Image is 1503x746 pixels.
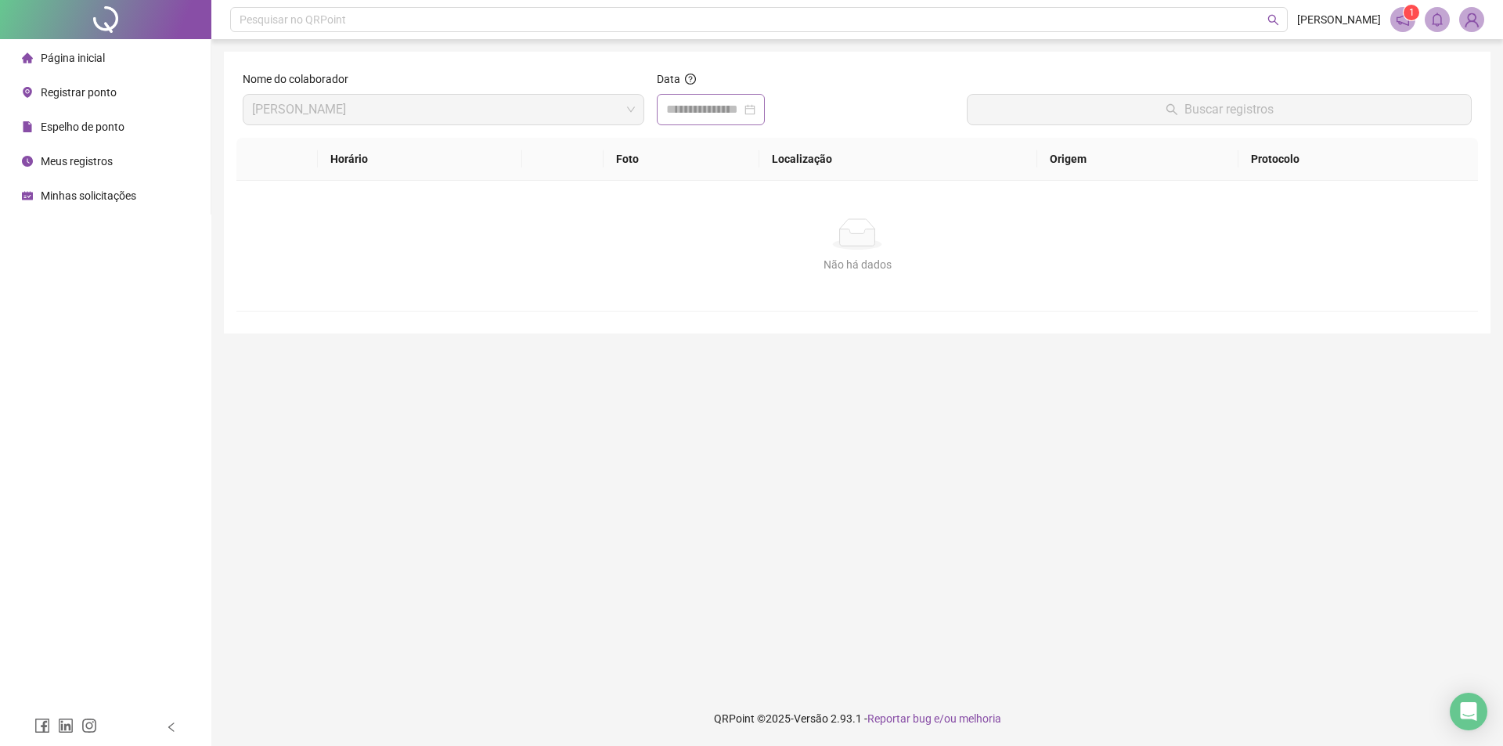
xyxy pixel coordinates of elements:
[252,95,635,124] span: CAIO HENRIQUE SILVA DOS SANTOS
[685,74,696,85] span: question-circle
[41,189,136,202] span: Minhas solicitações
[1037,138,1238,181] th: Origem
[58,718,74,733] span: linkedin
[1460,8,1483,31] img: 84180
[1450,693,1487,730] div: Open Intercom Messenger
[22,121,33,132] span: file
[794,712,828,725] span: Versão
[759,138,1037,181] th: Localização
[1404,5,1419,20] sup: 1
[22,156,33,167] span: clock-circle
[22,190,33,201] span: schedule
[81,718,97,733] span: instagram
[1267,14,1279,26] span: search
[657,73,680,85] span: Data
[41,52,105,64] span: Página inicial
[1396,13,1410,27] span: notification
[604,138,759,181] th: Foto
[967,94,1472,125] button: Buscar registros
[1409,7,1415,18] span: 1
[1238,138,1478,181] th: Protocolo
[1430,13,1444,27] span: bell
[255,256,1459,273] div: Não há dados
[243,70,359,88] label: Nome do colaborador
[166,722,177,733] span: left
[318,138,522,181] th: Horário
[867,712,1001,725] span: Reportar bug e/ou melhoria
[41,86,117,99] span: Registrar ponto
[41,121,124,133] span: Espelho de ponto
[22,52,33,63] span: home
[34,718,50,733] span: facebook
[22,87,33,98] span: environment
[1297,11,1381,28] span: [PERSON_NAME]
[41,155,113,168] span: Meus registros
[211,691,1503,746] footer: QRPoint © 2025 - 2.93.1 -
